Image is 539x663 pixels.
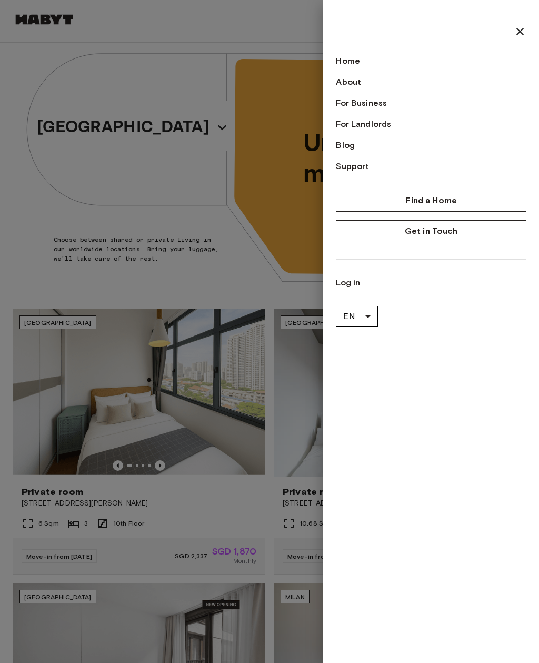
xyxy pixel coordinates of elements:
a: For Landlords [336,118,526,131]
a: Get in Touch [336,220,526,242]
a: Log in [336,276,526,289]
a: Home [336,55,526,67]
a: Support [336,160,526,173]
a: Blog [336,139,526,152]
a: About [336,76,526,88]
a: For Business [336,97,526,110]
a: Find a Home [336,190,526,212]
div: EN [336,302,378,331]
